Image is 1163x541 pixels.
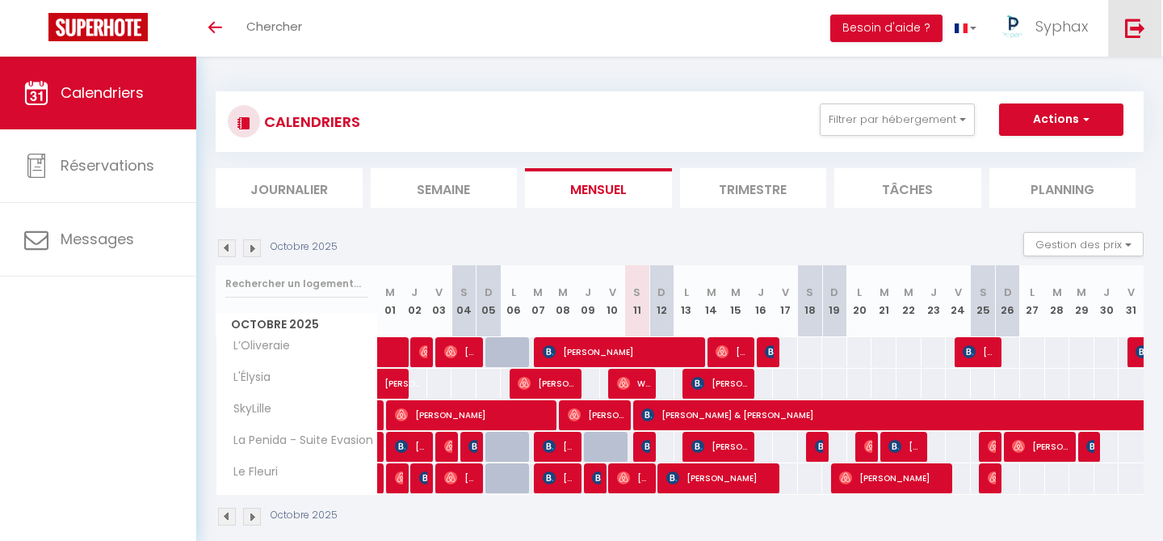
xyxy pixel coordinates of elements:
abbr: V [1127,285,1135,300]
li: Mensuel [525,168,672,208]
th: 07 [526,265,551,337]
abbr: D [657,285,665,300]
li: Trimestre [680,168,827,208]
span: [PERSON_NAME] [691,368,749,399]
th: 16 [748,265,773,337]
span: Calendriers [61,82,144,103]
abbr: L [684,285,689,300]
th: 15 [724,265,749,337]
span: [PERSON_NAME] [468,431,477,462]
abbr: M [880,285,889,300]
th: 04 [451,265,477,337]
span: [PERSON_NAME] [543,431,576,462]
span: [PERSON_NAME] [839,463,947,493]
span: SkyLille [219,400,279,418]
a: [PERSON_NAME] [378,369,403,399]
th: 20 [847,265,872,337]
span: Syphax [1035,16,1088,36]
span: L’Oliveraie [219,337,294,355]
th: 18 [798,265,823,337]
span: [PERSON_NAME] [666,463,775,493]
span: [PERSON_NAME] [988,431,996,462]
span: Messages [61,229,134,249]
abbr: J [585,285,591,300]
abbr: M [533,285,543,300]
abbr: D [1004,285,1012,300]
span: Chercher [246,18,302,35]
abbr: M [1052,285,1062,300]
span: [PERSON_NAME] [543,463,576,493]
li: Journalier [216,168,363,208]
abbr: M [558,285,568,300]
span: [PERSON_NAME] [592,463,600,493]
span: L'Élysia [219,369,279,387]
span: Wout Beuckelaer [617,368,650,399]
th: 01 [378,265,403,337]
li: Planning [989,168,1136,208]
p: Octobre 2025 [271,508,338,523]
th: 05 [477,265,502,337]
span: [PERSON_NAME] [444,336,477,367]
abbr: M [1077,285,1086,300]
span: [PERSON_NAME] [419,336,427,367]
abbr: L [511,285,516,300]
span: [PERSON_NAME] [716,336,749,367]
span: [PERSON_NAME] [395,399,553,430]
span: [PERSON_NAME] [617,463,650,493]
th: 09 [575,265,600,337]
span: [PERSON_NAME] [518,368,576,399]
abbr: J [930,285,937,300]
abbr: V [782,285,789,300]
abbr: J [758,285,764,300]
span: [PERSON_NAME] [568,399,626,430]
th: 03 [427,265,452,337]
span: [PERSON_NAME] [641,431,649,462]
span: [PERSON_NAME] [384,360,422,391]
a: [PERSON_NAME] [378,432,386,463]
abbr: L [1030,285,1035,300]
th: 30 [1094,265,1119,337]
li: Tâches [834,168,981,208]
span: Le Fleuri [219,463,282,481]
p: Octobre 2025 [271,239,338,255]
abbr: J [411,285,418,300]
abbr: J [1103,285,1110,300]
span: [PERSON_NAME] [444,463,477,493]
th: 22 [896,265,922,337]
th: 29 [1069,265,1094,337]
th: 21 [871,265,896,337]
abbr: V [435,285,443,300]
span: [PERSON_NAME] [864,431,872,462]
h3: CALENDRIERS [260,104,360,140]
span: [PERSON_NAME] [765,336,773,367]
abbr: D [830,285,838,300]
th: 08 [551,265,576,337]
abbr: M [731,285,741,300]
abbr: S [980,285,987,300]
input: Rechercher un logement... [225,269,368,298]
th: 24 [946,265,971,337]
span: [PERSON_NAME] [815,431,823,462]
span: Octobre 2025 [216,313,377,336]
span: [PERSON_NAME] [963,336,996,367]
abbr: L [857,285,862,300]
th: 06 [501,265,526,337]
li: Semaine [371,168,518,208]
button: Gestion des prix [1023,232,1144,256]
th: 26 [995,265,1020,337]
a: [PERSON_NAME] [378,463,386,494]
th: 17 [773,265,798,337]
abbr: S [633,285,640,300]
span: La Penida - Suite Evasion [219,432,377,450]
th: 13 [674,265,699,337]
th: 19 [822,265,847,337]
th: 14 [699,265,724,337]
th: 25 [971,265,996,337]
button: Filtrer par hébergement [820,104,975,136]
span: [PERSON_NAME] [691,431,749,462]
th: 02 [402,265,427,337]
abbr: D [485,285,493,300]
abbr: V [955,285,962,300]
img: ... [1001,15,1025,39]
span: [PERSON_NAME] [543,336,701,367]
